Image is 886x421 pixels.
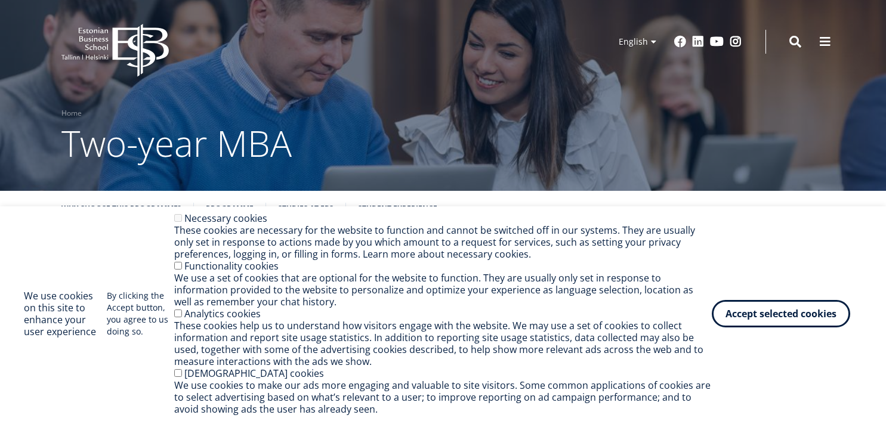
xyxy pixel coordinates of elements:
button: Accept selected cookies [712,300,850,327]
div: We use cookies to make our ads more engaging and valuable to site visitors. Some common applicati... [174,379,712,415]
label: [DEMOGRAPHIC_DATA] cookies [184,367,324,380]
label: Analytics cookies [184,307,261,320]
a: Student experience [358,203,437,215]
a: Programme [206,203,254,215]
a: Instagram [730,36,742,48]
h2: We use cookies on this site to enhance your user experience [24,290,107,338]
a: Home [61,107,82,119]
p: By clicking the Accept button, you agree to us doing so. [107,290,174,338]
a: Facebook [674,36,686,48]
a: Studies at EBS [278,203,334,215]
label: Functionality cookies [184,259,279,273]
label: Necessary cookies [184,212,267,225]
div: These cookies help us to understand how visitors engage with the website. We may use a set of coo... [174,320,712,367]
a: Linkedin [692,36,704,48]
div: These cookies are necessary for the website to function and cannot be switched off in our systems... [174,224,712,260]
a: Youtube [710,36,724,48]
a: Why choose this programme? [61,203,181,215]
span: Two-year MBA [61,119,292,168]
div: We use a set of cookies that are optional for the website to function. They are usually only set ... [174,272,712,308]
